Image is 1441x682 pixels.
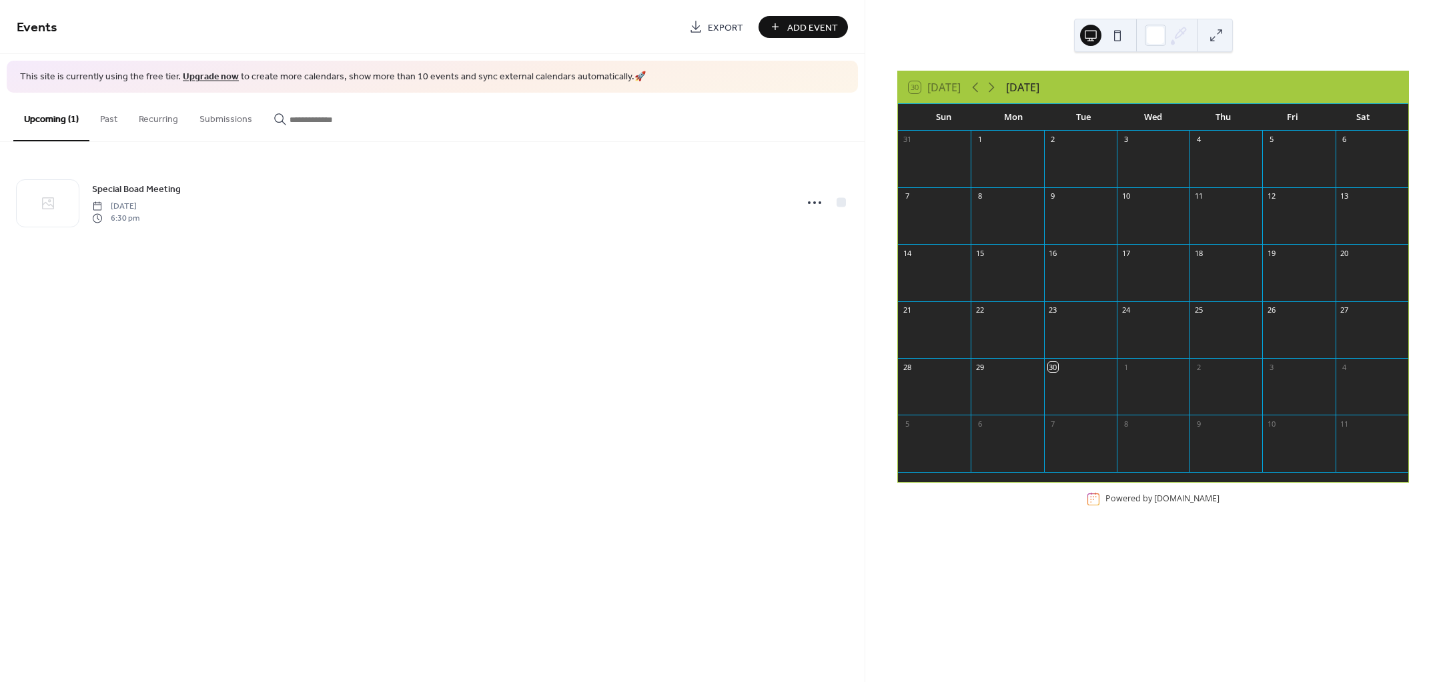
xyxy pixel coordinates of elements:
button: Recurring [128,93,189,140]
button: Add Event [759,16,848,38]
a: Special Boad Meeting [92,181,181,197]
span: This site is currently using the free tier. to create more calendars, show more than 10 events an... [20,71,646,84]
div: 10 [1266,419,1276,429]
span: Events [17,15,57,41]
div: Mon [979,104,1049,131]
div: 2 [1193,362,1204,372]
a: [DOMAIN_NAME] [1154,493,1220,505]
span: Add Event [787,21,838,35]
div: 6 [975,419,985,429]
div: 7 [902,191,912,201]
div: 1 [975,135,985,145]
div: 11 [1193,191,1204,201]
div: Sat [1328,104,1398,131]
button: Submissions [189,93,263,140]
div: 2 [1048,135,1058,145]
div: 3 [1121,135,1131,145]
div: [DATE] [1006,79,1039,95]
div: Thu [1188,104,1258,131]
div: 1 [1121,362,1131,372]
div: 5 [902,419,912,429]
div: Fri [1258,104,1328,131]
div: 4 [1193,135,1204,145]
div: 3 [1266,362,1276,372]
div: 21 [902,305,912,315]
div: Sun [909,104,979,131]
div: 7 [1048,419,1058,429]
div: Wed [1118,104,1188,131]
a: Export [679,16,753,38]
div: 24 [1121,305,1131,315]
div: 22 [975,305,985,315]
button: Past [89,93,128,140]
div: 5 [1266,135,1276,145]
div: 9 [1048,191,1058,201]
div: 25 [1193,305,1204,315]
div: 19 [1266,248,1276,258]
div: 26 [1266,305,1276,315]
div: 4 [1340,362,1350,372]
div: 11 [1340,419,1350,429]
a: Upgrade now [183,68,239,86]
div: 8 [1121,419,1131,429]
div: 10 [1121,191,1131,201]
div: 6 [1340,135,1350,145]
div: 14 [902,248,912,258]
div: 16 [1048,248,1058,258]
span: Export [708,21,743,35]
button: Upcoming (1) [13,93,89,141]
div: Powered by [1105,493,1220,505]
div: Tue [1048,104,1118,131]
div: 13 [1340,191,1350,201]
div: 30 [1048,362,1058,372]
div: 15 [975,248,985,258]
div: 27 [1340,305,1350,315]
div: 29 [975,362,985,372]
span: 6:30 pm [92,213,139,225]
div: 12 [1266,191,1276,201]
div: 9 [1193,419,1204,429]
div: 8 [975,191,985,201]
div: 31 [902,135,912,145]
div: 20 [1340,248,1350,258]
div: 17 [1121,248,1131,258]
span: [DATE] [92,200,139,212]
div: 28 [902,362,912,372]
span: Special Boad Meeting [92,182,181,196]
div: 18 [1193,248,1204,258]
div: 23 [1048,305,1058,315]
